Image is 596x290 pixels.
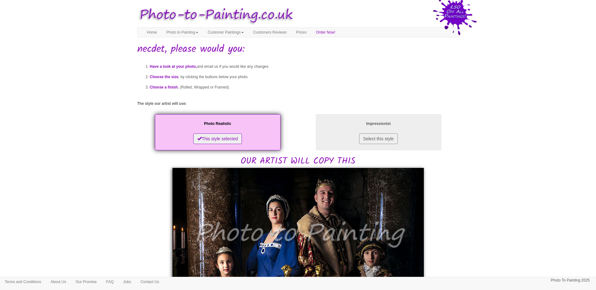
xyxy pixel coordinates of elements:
h2: OUR ARTIST WILL COPY THIS [137,113,459,166]
li: , (Rolled, Wrapped or Framed). [150,82,459,93]
a: Customers Reviews [249,28,292,37]
a: Contact Us [136,277,164,287]
p: Photo To Painting 2025 [551,277,590,284]
a: About Us [46,277,71,287]
p: Photo Realistic [161,121,274,127]
p: Impressionist [322,121,435,127]
span: Have a look at your photo, [150,64,197,69]
h1: necdet, please would you: [137,44,459,55]
button: This style selected [193,133,242,144]
li: , by clicking the buttons below your photo. [150,72,459,82]
a: Customer Paintings [203,28,249,37]
button: Select this style [359,133,398,144]
a: Jobs [118,277,136,287]
img: Photo to Painting [134,3,295,27]
a: Prices [291,28,311,37]
a: FAQ [101,277,118,287]
a: Our Promise [71,277,101,287]
a: Home [142,28,162,37]
li: and email us if you would like any changes. [150,62,459,72]
a: Order Now! [311,28,340,37]
label: The style our artist will use: [137,101,187,106]
span: Choose a finish [150,85,178,89]
a: Photo to Painting [162,28,203,37]
span: Choose the size [150,75,178,79]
